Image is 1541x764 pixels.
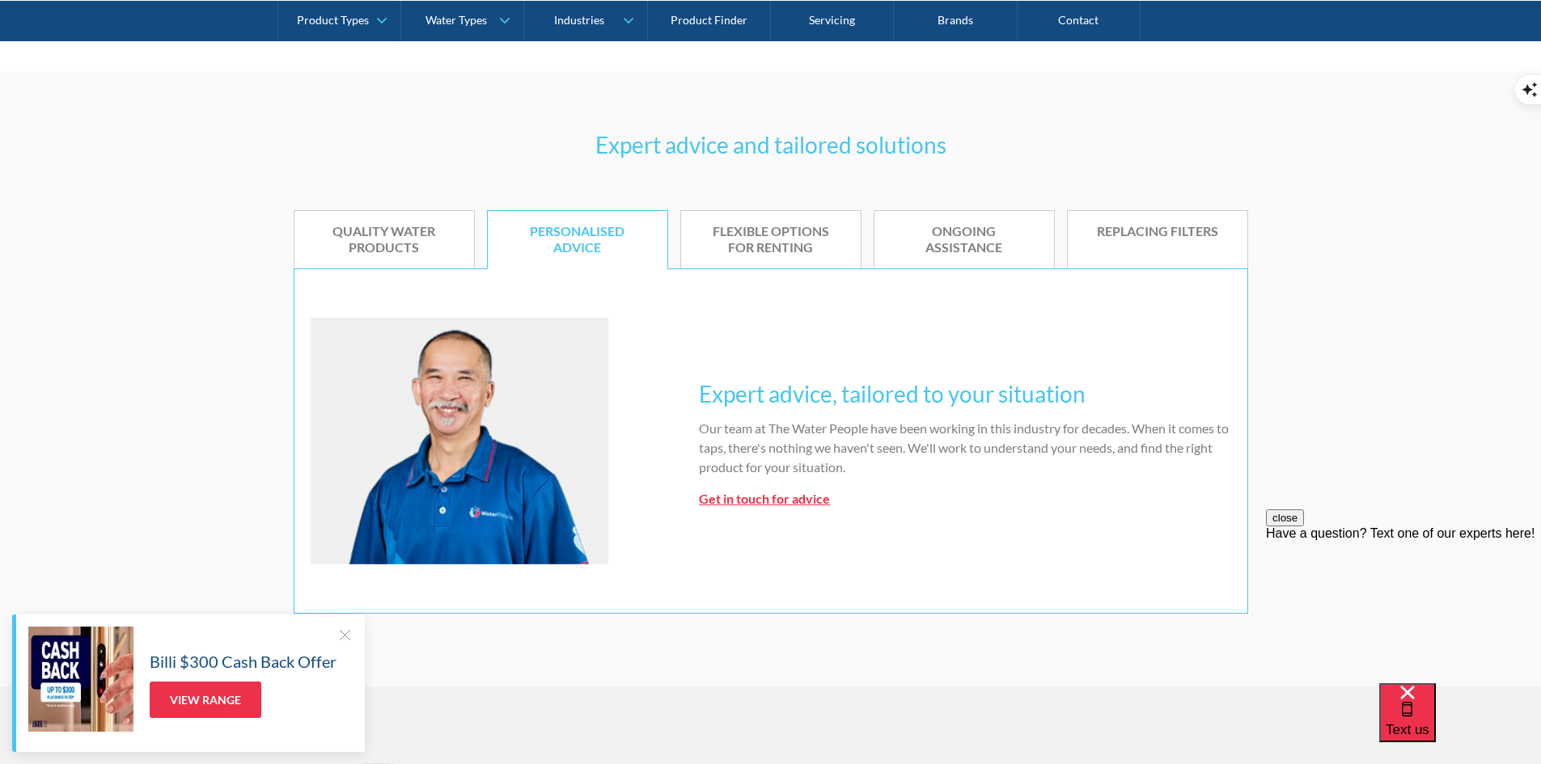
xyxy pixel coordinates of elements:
[297,13,369,27] div: Product Types
[1379,683,1541,764] iframe: podium webchat widget bubble
[150,682,261,718] a: View Range
[150,649,337,673] h5: Billi $300 Cash Back Offer
[899,223,1030,257] div: Ongoing assistance
[319,223,450,257] div: Quality water products
[28,627,133,732] img: Billi $300 Cash Back Offer
[1092,223,1223,240] div: Replacing Filters
[705,223,836,257] div: Flexible options for renting
[512,223,643,257] div: Personalised advice
[699,419,1230,477] p: Our team at The Water People have been working in this industry for decades. When it comes to tap...
[554,13,604,27] div: Industries
[1266,509,1541,703] iframe: podium webchat widget prompt
[425,13,487,27] div: Water Types
[699,377,1230,411] h3: Expert advice, tailored to your situation
[311,318,609,564] img: Personalised advice
[699,491,830,506] a: Get in touch for advice
[294,128,1248,162] h3: Expert advice and tailored solutions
